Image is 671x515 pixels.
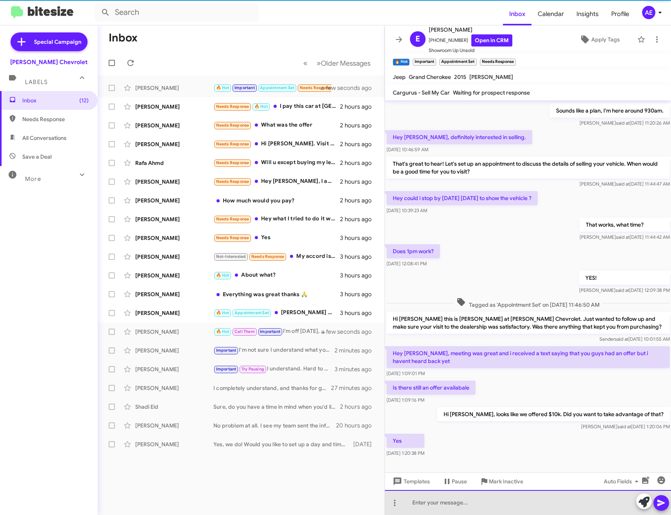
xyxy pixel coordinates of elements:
nav: Page navigation example [299,55,375,71]
span: Sender [DATE] 10:01:55 AM [599,336,669,342]
span: Appointment Set [234,310,269,315]
span: Older Messages [321,59,370,68]
div: 2 hours ago [340,140,378,148]
span: Pause [452,474,467,488]
span: [PERSON_NAME] [DATE] 11:20:26 AM [579,120,669,126]
div: [PERSON_NAME] [135,178,213,186]
p: YES! [579,271,669,285]
div: Hi [PERSON_NAME]. Visit was fine. Didn't really get what I was looking for [213,139,340,148]
span: E [415,33,420,45]
span: Inbox [22,97,89,104]
p: That's great to hear! Let's set up an appointment to discuss the details of selling your vehicle.... [386,157,670,179]
span: [PERSON_NAME] [DATE] 12:09:38 PM [579,287,669,293]
span: Needs Response [216,104,249,109]
input: Search [95,3,259,22]
span: Save a Deal [22,153,52,161]
div: Everything was great thanks 🙏 [213,290,340,298]
p: Hey [PERSON_NAME], meeting was great and i received a text saying that you guys had an offer but ... [386,346,670,368]
div: 2 hours ago [340,122,378,129]
span: Calendar [531,3,570,25]
span: Auto Fields [604,474,641,488]
div: Shadi Eid [135,403,213,411]
div: [PERSON_NAME] Chevrolet [10,58,88,66]
div: Will u except buying my lease out??? [213,158,340,167]
div: 2 hours ago [340,403,378,411]
div: Yes, we do! Would you like to set up a day and time to test drive the 2026 Chevy Silverado EV? [213,440,352,448]
div: [PERSON_NAME] [135,215,213,223]
span: said at [616,181,629,187]
span: Showroom Up Unsold [429,46,512,54]
span: All Conversations [22,134,66,142]
small: Needs Response [480,59,516,66]
div: 2 hours ago [340,197,378,204]
p: Yes [386,434,424,448]
div: [PERSON_NAME] [135,122,213,129]
div: a few seconds ago [331,84,378,92]
p: Hey could i stop by [DATE] [DATE] to show the vehicle ? [386,191,538,205]
h1: Inbox [109,32,138,44]
div: a few seconds ago [331,328,378,336]
span: [DATE] 10:46:59 AM [386,147,428,152]
span: 🔥 Hot [216,85,229,90]
span: said at [617,424,631,429]
span: [PERSON_NAME] [DATE] 11:44:47 AM [579,181,669,187]
p: Hi [PERSON_NAME], looks like we offered $10k. Did you want to take advantage of that? [437,407,669,421]
span: More [25,175,41,182]
div: 2 hours ago [340,159,378,167]
span: Try Pausing [242,367,264,372]
button: Templates [385,474,436,488]
div: I'm off [DATE], back [DATE]. [213,327,331,336]
span: [PHONE_NUMBER] [429,34,512,46]
span: [DATE] 10:39:23 AM [386,207,427,213]
span: said at [616,234,629,240]
span: Appointment Set [260,85,294,90]
div: AE [642,6,655,19]
a: Inbox [503,3,531,25]
div: [PERSON_NAME] [135,290,213,298]
div: [PERSON_NAME] [135,422,213,429]
div: [DATE] [352,440,378,448]
div: [PERSON_NAME] [135,272,213,279]
div: [PERSON_NAME] [135,309,213,317]
span: (12) [79,97,89,104]
div: [PERSON_NAME] [135,440,213,448]
span: 🔥 Hot [216,310,229,315]
span: [PERSON_NAME] [469,73,513,80]
span: Tagged as 'Appointment Set' on [DATE] 11:46:50 AM [453,297,603,309]
div: Rafa Ahmd [135,159,213,167]
button: Auto Fields [598,474,648,488]
div: Sure, do you have a time in mind when you'd like to stop by? We are open 9am-8pm [DATE]. [213,403,340,411]
div: My accord is flawless [213,252,340,261]
button: Previous [299,55,312,71]
div: 2 hours ago [340,103,378,111]
div: I completely understand, and thanks for getting back to me. Sometimes the online appraisal tools'... [213,384,331,392]
span: Needs Response [216,235,249,240]
div: About what? [213,271,340,280]
div: How much would you pay? [213,197,340,204]
span: 🔥 Hot [254,104,268,109]
span: [DATE] 1:20:38 PM [386,450,424,456]
div: 27 minutes ago [331,384,378,392]
div: I'm not sure I understand what you're asking. [213,346,335,355]
span: 🔥 Hot [216,273,229,278]
span: Needs Response [216,179,249,184]
div: 2 hours ago [340,178,378,186]
div: Hey what I tried to do it with my car I wanna trading for the Maserati lavender 2022 you have in ... [213,215,340,224]
div: 3 hours ago [340,234,378,242]
p: Hi [PERSON_NAME] this is [PERSON_NAME] at [PERSON_NAME] Chevrolet. Just wanted to follow up and m... [386,312,670,334]
div: 3 hours ago [340,309,378,317]
span: [PERSON_NAME] [DATE] 11:44:42 AM [579,234,669,240]
div: What was the offer [213,121,340,130]
button: Apply Tags [565,32,633,46]
span: [DATE] 1:09:01 PM [386,370,425,376]
span: Cargurus - Sell My Car [393,89,450,96]
div: Yes [213,83,331,92]
small: 🔥 Hot [393,59,410,66]
div: I pay this car at [GEOGRAPHIC_DATA] on October I pay off in August I put a new battery on it [213,102,340,111]
span: Needs Response [216,216,249,222]
a: Profile [605,3,635,25]
div: 3 hours ago [340,290,378,298]
span: Templates [391,474,430,488]
span: Needs Response [216,123,249,128]
div: Yes [213,233,340,242]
